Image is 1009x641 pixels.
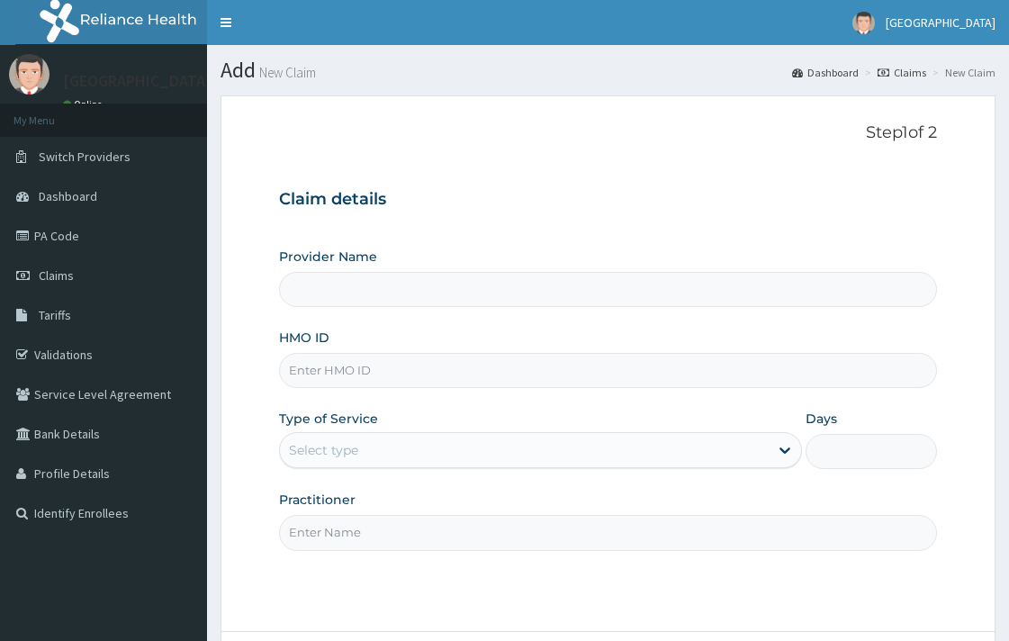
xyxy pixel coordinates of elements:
[279,123,936,143] p: Step 1 of 2
[63,98,106,111] a: Online
[39,188,97,204] span: Dashboard
[39,307,71,323] span: Tariffs
[289,441,358,459] div: Select type
[279,329,329,347] label: HMO ID
[852,12,875,34] img: User Image
[806,410,837,428] label: Days
[39,149,131,165] span: Switch Providers
[928,65,995,80] li: New Claim
[256,66,316,79] small: New Claim
[878,65,926,80] a: Claims
[279,410,378,428] label: Type of Service
[279,515,936,550] input: Enter Name
[279,248,377,266] label: Provider Name
[279,353,936,388] input: Enter HMO ID
[9,54,50,95] img: User Image
[221,59,995,82] h1: Add
[886,14,995,31] span: [GEOGRAPHIC_DATA]
[792,65,859,80] a: Dashboard
[63,73,212,89] p: [GEOGRAPHIC_DATA]
[279,491,356,509] label: Practitioner
[279,190,936,210] h3: Claim details
[39,267,74,284] span: Claims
